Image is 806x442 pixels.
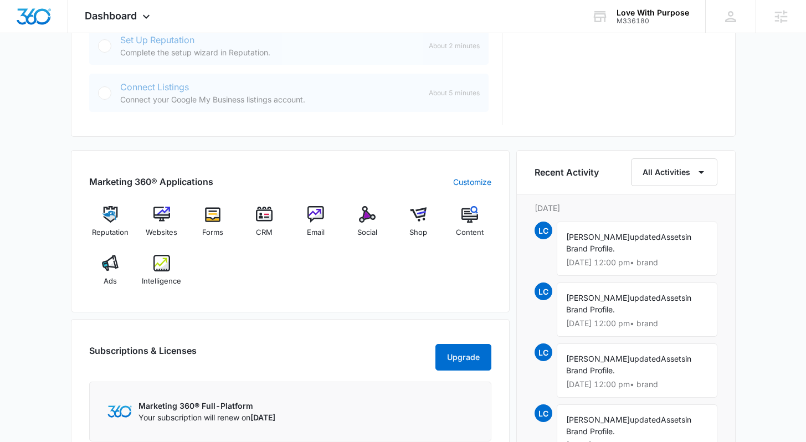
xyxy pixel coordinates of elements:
[566,232,630,241] span: [PERSON_NAME]
[429,41,480,51] span: About 2 minutes
[104,276,117,287] span: Ads
[630,415,661,424] span: updated
[661,293,685,302] span: Assets
[661,232,685,241] span: Assets
[89,206,132,246] a: Reputation
[661,415,685,424] span: Assets
[146,227,177,238] span: Websites
[429,88,480,98] span: About 5 minutes
[566,293,630,302] span: [PERSON_NAME]
[617,8,689,17] div: account name
[89,175,213,188] h2: Marketing 360® Applications
[535,166,599,179] h6: Recent Activity
[140,206,183,246] a: Websites
[120,47,420,58] p: Complete the setup wizard in Reputation.
[456,227,484,238] span: Content
[138,400,275,412] p: Marketing 360® Full-Platform
[295,206,337,246] a: Email
[566,381,708,388] p: [DATE] 12:00 pm • brand
[630,293,661,302] span: updated
[535,404,552,422] span: LC
[566,259,708,266] p: [DATE] 12:00 pm • brand
[535,343,552,361] span: LC
[535,222,552,239] span: LC
[566,354,630,363] span: [PERSON_NAME]
[535,202,717,214] p: [DATE]
[661,354,685,363] span: Assets
[630,354,661,363] span: updated
[89,255,132,295] a: Ads
[192,206,234,246] a: Forms
[535,282,552,300] span: LC
[85,10,137,22] span: Dashboard
[453,176,491,188] a: Customize
[449,206,491,246] a: Content
[138,412,275,423] p: Your subscription will renew on
[631,158,717,186] button: All Activities
[617,17,689,25] div: account id
[140,255,183,295] a: Intelligence
[120,94,420,105] p: Connect your Google My Business listings account.
[142,276,181,287] span: Intelligence
[250,413,275,422] span: [DATE]
[435,344,491,371] button: Upgrade
[357,227,377,238] span: Social
[107,405,132,417] img: Marketing 360 Logo
[202,227,223,238] span: Forms
[89,344,197,366] h2: Subscriptions & Licenses
[256,227,273,238] span: CRM
[243,206,286,246] a: CRM
[630,232,661,241] span: updated
[409,227,427,238] span: Shop
[397,206,440,246] a: Shop
[307,227,325,238] span: Email
[92,227,129,238] span: Reputation
[346,206,388,246] a: Social
[566,415,630,424] span: [PERSON_NAME]
[566,320,708,327] p: [DATE] 12:00 pm • brand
